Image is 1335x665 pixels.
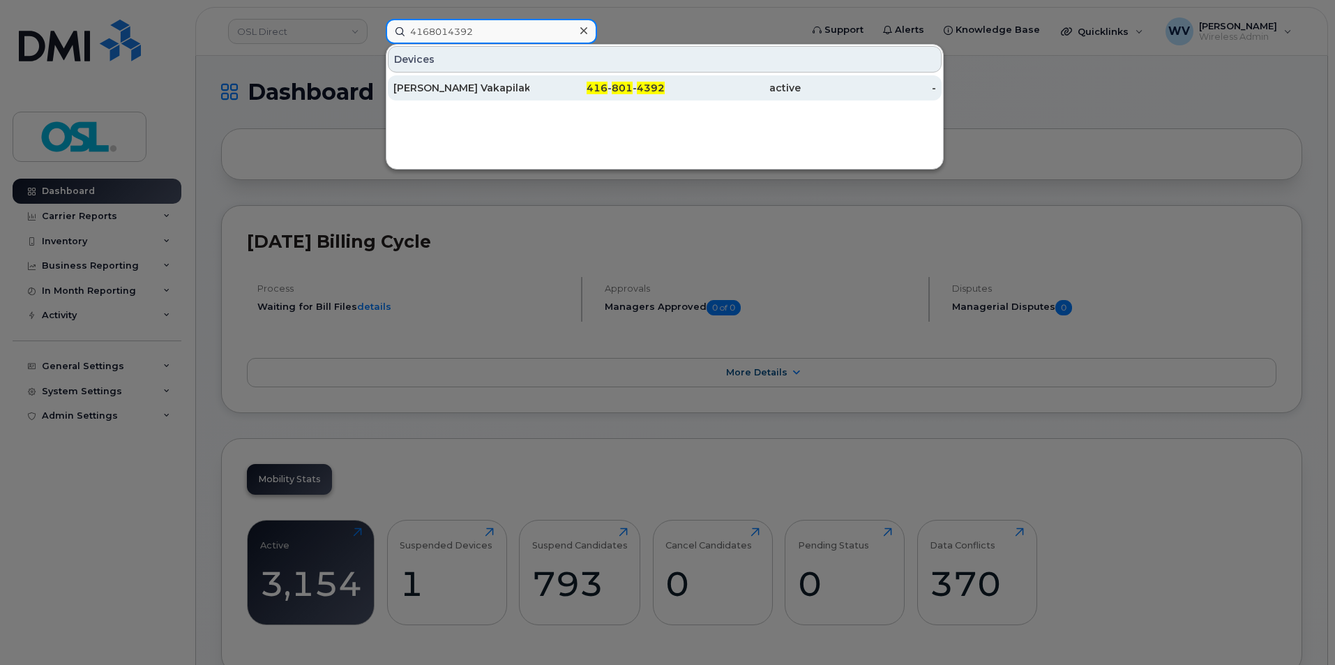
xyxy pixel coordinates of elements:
span: 416 [587,82,608,94]
div: [PERSON_NAME] Vakapilakkal [393,81,529,95]
span: 4392 [637,82,665,94]
div: active [665,81,801,95]
div: - - [529,81,665,95]
div: - [801,81,937,95]
span: 801 [612,82,633,94]
div: Devices [388,46,942,73]
a: [PERSON_NAME] Vakapilakkal416-801-4392active- [388,75,942,100]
